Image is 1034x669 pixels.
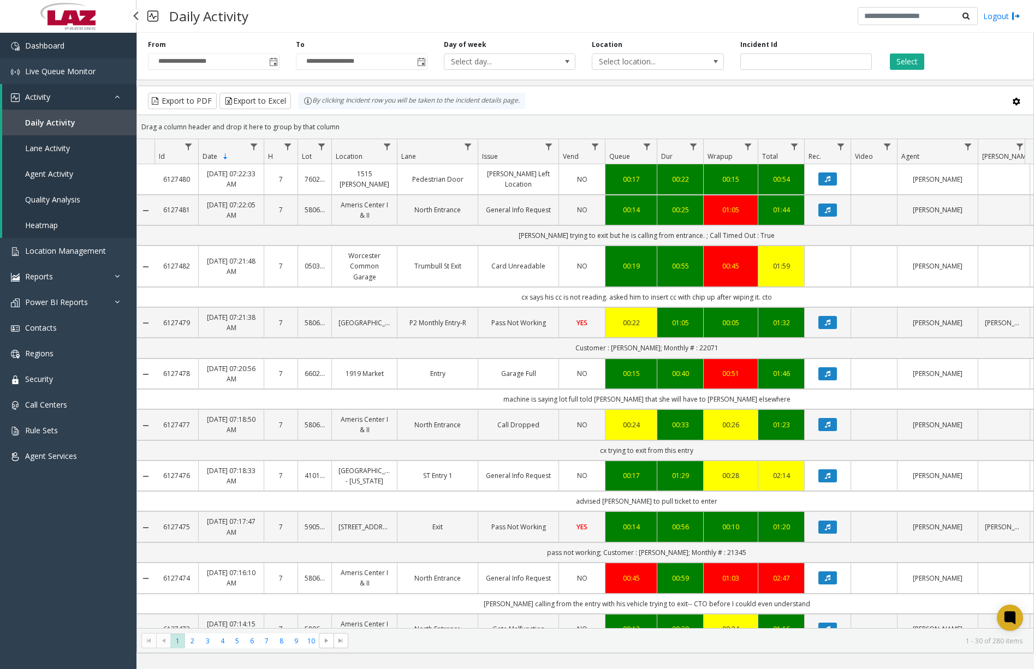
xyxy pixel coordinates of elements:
[205,312,257,333] a: [DATE] 07:21:38 AM
[765,624,798,634] div: 01:16
[338,568,390,588] a: Ameris Center I & II
[612,261,650,271] a: 00:19
[787,139,802,154] a: Total Filter Menu
[983,10,1020,22] a: Logout
[200,634,215,648] span: Page 3
[336,152,363,161] span: Location
[904,205,971,215] a: [PERSON_NAME]
[338,318,390,328] a: [GEOGRAPHIC_DATA]
[230,634,245,648] span: Page 5
[137,421,154,430] a: Collapse Details
[664,470,697,481] div: 01:29
[271,318,291,328] a: 7
[205,619,257,640] a: [DATE] 07:14:15 AM
[137,523,154,532] a: Collapse Details
[205,200,257,220] a: [DATE] 07:22:05 AM
[205,256,257,277] a: [DATE] 07:21:48 AM
[289,634,304,648] span: Page 9
[314,139,329,154] a: Lot Filter Menu
[710,470,751,481] div: 00:28
[161,205,192,215] a: 6127481
[137,117,1033,136] div: Drag a column header and drop it here to group by that column
[612,174,650,184] div: 00:17
[148,93,217,109] button: Export to PDF
[765,174,798,184] a: 00:54
[710,261,751,271] a: 00:45
[161,368,192,379] a: 6127478
[147,3,158,29] img: pageIcon
[205,414,257,435] a: [DATE] 07:18:50 AM
[11,452,20,461] img: 'icon'
[577,261,587,271] span: NO
[25,40,64,51] span: Dashboard
[577,624,587,634] span: NO
[765,573,798,583] a: 02:47
[612,205,650,215] div: 00:14
[25,66,96,76] span: Live Queue Monitor
[485,368,552,379] a: Garage Full
[686,139,701,154] a: Dur Filter Menu
[11,247,20,256] img: 'icon'
[322,636,331,645] span: Go to the next page
[401,152,416,161] span: Lane
[338,169,390,189] a: 1515 [PERSON_NAME]
[11,42,20,51] img: 'icon'
[221,152,230,161] span: Sortable
[485,169,552,189] a: [PERSON_NAME] Left Location
[577,205,587,214] span: NO
[11,350,20,359] img: 'icon'
[161,174,192,184] a: 6127480
[271,420,291,430] a: 7
[612,522,650,532] a: 00:14
[904,261,971,271] a: [PERSON_NAME]
[664,318,697,328] a: 01:05
[710,205,751,215] div: 01:05
[710,174,751,184] a: 00:15
[461,139,476,154] a: Lane Filter Menu
[338,368,390,379] a: 1919 Market
[890,53,924,70] button: Select
[296,40,305,50] label: To
[485,624,552,634] a: Gate Malfunction
[485,470,552,481] a: General Info Request
[577,369,587,378] span: NO
[137,139,1033,628] div: Data table
[137,206,154,215] a: Collapse Details
[2,212,136,238] a: Heatmap
[305,368,325,379] a: 660212
[566,470,598,481] a: NO
[271,624,291,634] a: 7
[338,522,390,532] a: [STREET_ADDRESS]
[566,573,598,583] a: NO
[485,573,552,583] a: General Info Request
[741,139,756,154] a: Wrapup Filter Menu
[338,619,390,640] a: Ameris Center I & II
[577,574,587,583] span: NO
[710,368,751,379] a: 00:51
[664,205,697,215] a: 00:25
[834,139,848,154] a: Rec. Filter Menu
[765,205,798,215] div: 01:44
[612,624,650,634] a: 00:12
[415,54,427,69] span: Toggle popup
[485,318,552,328] a: Pass Not Working
[268,152,273,161] span: H
[205,568,257,588] a: [DATE] 07:16:10 AM
[880,139,895,154] a: Video Filter Menu
[566,624,598,634] a: NO
[304,97,312,105] img: infoIcon.svg
[161,261,192,271] a: 6127482
[271,368,291,379] a: 7
[612,420,650,430] a: 00:24
[271,522,291,532] a: 7
[185,634,200,648] span: Page 2
[664,261,697,271] a: 00:55
[25,297,88,307] span: Power BI Reports
[612,573,650,583] div: 00:45
[985,318,1023,328] a: [PERSON_NAME]
[855,152,873,161] span: Video
[203,152,217,161] span: Date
